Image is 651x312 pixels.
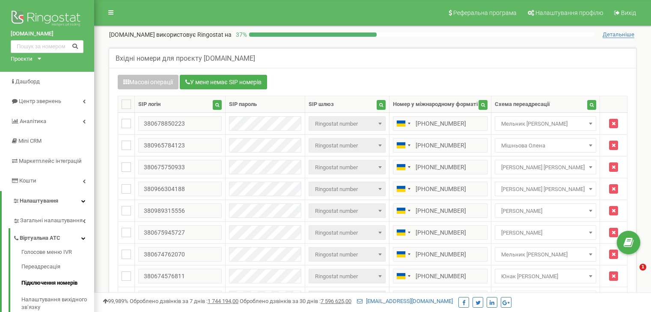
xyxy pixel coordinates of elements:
span: Мельник Ольга [495,116,596,131]
span: Мельник Ольга [495,247,596,262]
div: SIP шлюз [309,100,334,109]
iframe: Intercom live chat [622,264,642,284]
span: Мельник Ольга [498,249,593,261]
a: Голосове меню IVR [21,248,94,259]
input: Пошук за номером [11,40,83,53]
span: Дегнера Мирослава [498,205,593,217]
span: 1 [639,264,646,271]
span: Ringostat number [312,271,383,283]
span: Ringostat number [309,160,386,174]
span: Ringostat number [312,205,383,217]
span: Дашборд [15,78,40,85]
input: 050 123 4567 [393,160,488,174]
span: Ringostat number [312,227,383,239]
span: Ringostat number [312,183,383,195]
span: Дерибас Оксана [498,227,593,239]
div: Telephone country code [393,269,413,283]
span: Ringostat number [312,249,383,261]
span: Мішньова Олена [495,138,596,153]
span: Аналiтика [20,118,46,124]
span: Ringostat number [312,140,383,152]
span: Кошти [19,177,36,184]
span: Оверченко Тетяна [495,182,596,196]
div: SIP логін [138,100,161,109]
span: Юнак Анна [495,269,596,283]
span: Загальні налаштування [20,217,83,225]
a: Віртуальна АТС [13,228,94,246]
input: 050 123 4567 [393,138,488,153]
span: використовує Ringostat на [156,31,232,38]
span: Оброблено дзвінків за 7 днів : [130,298,238,304]
th: SIP пароль [226,96,305,113]
span: Оброблено дзвінків за 30 днів : [240,298,351,304]
a: Переадресація [21,259,94,275]
div: Telephone country code [393,247,413,261]
span: Ringostat number [309,225,386,240]
span: Шевчук Виктория [495,160,596,174]
input: 050 123 4567 [393,225,488,240]
span: Центр звернень [19,98,61,104]
div: Telephone country code [393,182,413,196]
img: Ringostat logo [11,9,83,30]
input: 050 123 4567 [393,116,488,131]
u: 7 596 625,00 [321,298,351,304]
div: Telephone country code [393,138,413,152]
input: 050 123 4567 [393,247,488,262]
input: 050 123 4567 [393,182,488,196]
div: Telephone country code [393,291,413,305]
span: Вихід [621,9,636,16]
a: [EMAIL_ADDRESS][DOMAIN_NAME] [357,298,453,304]
span: Ringostat number [309,182,386,196]
span: Мішньова Олена [498,140,593,152]
span: Ringostat number [309,116,386,131]
div: Проєкти [11,55,33,63]
span: Детальніше [603,31,634,38]
h5: Вхідні номери для проєкту [DOMAIN_NAME] [116,55,255,62]
span: Шевчук Виктория [498,162,593,174]
span: Дерибас Оксана [495,225,596,240]
button: Масові операції [118,75,178,89]
input: 050 123 4567 [393,203,488,218]
span: Ringostat number [312,162,383,174]
input: 050 123 4567 [393,269,488,283]
span: Ringostat number [309,203,386,218]
span: Налаштування профілю [535,9,603,16]
span: 99,989% [103,298,128,304]
span: Маркетплейс інтеграцій [19,158,82,164]
span: Налаштування [20,197,58,204]
button: У мене немає SIP номерів [180,75,267,89]
div: Telephone country code [393,117,413,130]
p: [DOMAIN_NAME] [109,30,232,39]
a: Підключення номерів [21,275,94,291]
span: Юнак Анна [495,291,596,305]
div: Telephone country code [393,226,413,239]
span: Мельник Ольга [498,118,593,130]
span: Ringostat number [309,138,386,153]
span: Ringostat number [309,269,386,283]
span: Ringostat number [309,247,386,262]
div: Telephone country code [393,204,413,218]
span: Реферальна програма [453,9,517,16]
u: 1 744 194,00 [208,298,238,304]
span: Віртуальна АТС [20,234,60,242]
a: Налаштування [2,191,94,211]
span: Дегнера Мирослава [495,203,596,218]
div: Telephone country code [393,160,413,174]
a: Загальні налаштування [13,211,94,228]
a: [DOMAIN_NAME] [11,30,83,38]
input: 050 123 4567 [393,291,488,305]
div: Схема переадресації [495,100,550,109]
span: Mini CRM [18,138,42,144]
span: Юнак Анна [498,271,593,283]
span: Оверченко Тетяна [498,183,593,195]
span: Ringostat number [309,291,386,305]
span: Ringostat number [312,118,383,130]
div: Номер у міжнародному форматі [393,100,478,109]
p: 37 % [232,30,249,39]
